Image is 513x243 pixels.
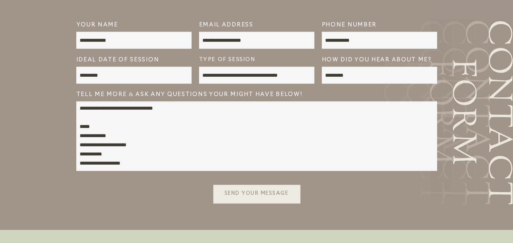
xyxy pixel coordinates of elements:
[199,56,314,66] p: Type of session
[76,21,192,31] p: Your Name
[199,21,314,31] p: EMAIL ADDRESS
[322,56,437,66] p: how did you hear about me?
[322,21,437,31] p: PHONE NUMBER
[76,90,314,100] p: Tell Me More & ask any questions your might have below!
[76,56,192,66] p: Ideal Date of Session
